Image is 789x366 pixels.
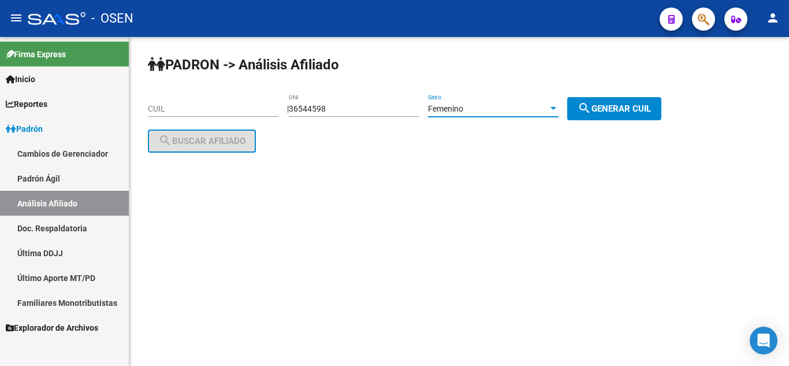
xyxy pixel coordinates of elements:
[6,73,35,86] span: Inicio
[6,48,66,61] span: Firma Express
[766,11,780,25] mat-icon: person
[148,130,256,153] button: Buscar afiliado
[578,103,651,114] span: Generar CUIL
[428,104,463,113] span: Femenino
[567,97,661,120] button: Generar CUIL
[158,136,245,146] span: Buscar afiliado
[6,123,43,135] span: Padrón
[9,11,23,25] mat-icon: menu
[578,101,591,115] mat-icon: search
[91,6,133,31] span: - OSEN
[6,98,47,110] span: Reportes
[287,104,670,113] div: |
[158,134,172,147] mat-icon: search
[6,321,98,334] span: Explorador de Archivos
[750,327,777,354] div: Open Intercom Messenger
[148,57,339,73] strong: PADRON -> Análisis Afiliado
